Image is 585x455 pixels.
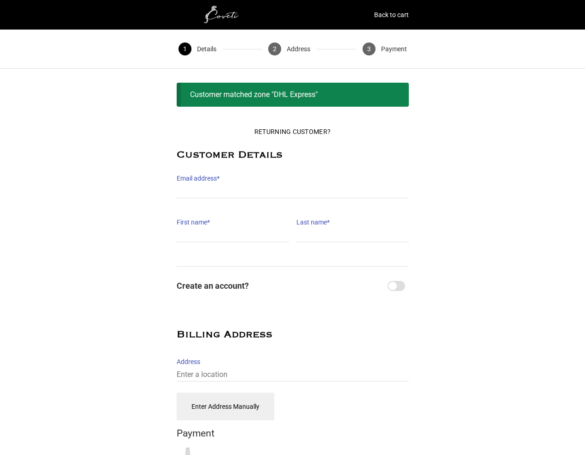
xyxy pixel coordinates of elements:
[356,30,413,68] button: 3 Payment
[177,393,274,420] button: Enter Address Manually
[287,42,310,55] span: Address
[177,427,409,440] h2: Payment
[177,329,409,340] h2: Billing Address
[262,30,317,68] button: 2 Address
[197,42,216,55] span: Details
[268,42,281,55] span: 2
[363,42,376,55] span: 3
[179,42,191,55] span: 1
[177,355,409,368] label: Address
[177,83,409,107] div: Customer matched zone "DHL Express"
[177,216,289,229] label: First name
[172,30,223,68] button: 1 Details
[177,172,409,185] label: Email address
[374,8,409,21] a: Back to cart
[296,216,409,229] label: Last name
[388,281,405,291] input: Create an account?
[177,278,386,294] span: Create an account?
[177,368,409,382] input: Enter a location
[177,149,409,161] h2: Customer Details
[177,6,269,24] img: white1.png
[381,42,407,55] span: Payment
[247,121,338,142] button: Returning Customer?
